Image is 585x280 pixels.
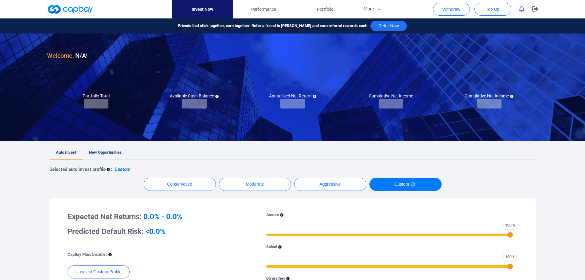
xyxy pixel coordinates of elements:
p: Assure [266,212,279,218]
button: Withdraw [433,3,470,16]
button: Aggressive [294,178,366,191]
h5: Cumulative Net Income [369,93,413,99]
p: : [111,166,112,173]
button: Conservative [144,178,216,191]
h3: Expected Net Returns: [68,212,250,222]
p: Custom [115,166,131,173]
button: Custom [369,178,442,191]
p: Select [266,244,277,250]
p: CapBay Plus: [68,251,107,258]
h5: Annualised Net Return [269,93,316,99]
button: Moderate [219,178,291,191]
h5: Portfolio Total [83,93,110,99]
span: Top Up [486,6,499,12]
button: Unselect Custom Profile [68,265,130,278]
h5: Cumulative Net Income [465,93,513,99]
p: Selected auto invest profile [49,166,106,173]
button: Refer Now [370,21,407,31]
span: Welcome, [47,52,74,59]
span: 100 % [504,253,517,261]
h5: Available Cash Balance [170,93,219,99]
span: <0.0% [146,227,166,236]
span: Performance [251,6,276,13]
span: Portfolio [317,6,333,13]
span: 100 % [504,221,517,229]
h3: N/A ! [47,51,88,61]
span: Auto Invest [56,150,76,155]
span: Disabled [92,252,107,257]
span: Friends that stick together, earn together! Refer a friend to [PERSON_NAME] and earn referral rew... [178,23,367,29]
button: Top Up [474,3,511,16]
span: New Opportunities [89,150,122,155]
h3: Predicted Default Risk: [68,227,250,236]
span: 0.0% - 0.0% [143,212,182,221]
